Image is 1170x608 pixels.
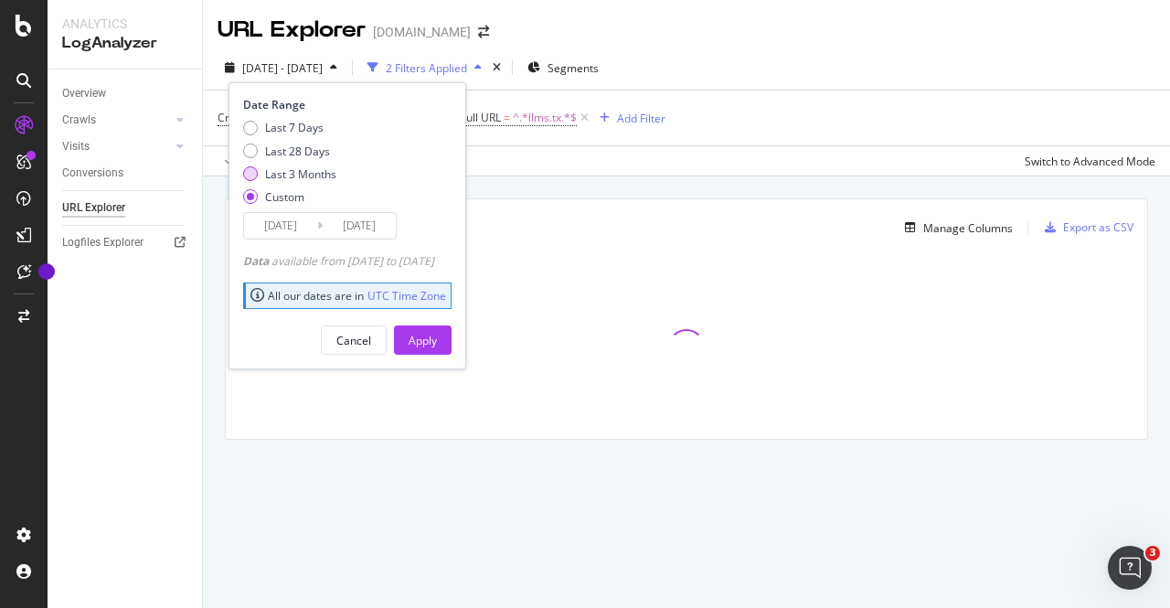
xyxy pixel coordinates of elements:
[62,164,123,183] div: Conversions
[250,288,446,304] div: All our dates are in
[1025,154,1155,169] div: Switch to Advanced Mode
[336,333,371,348] div: Cancel
[242,60,323,76] span: [DATE] - [DATE]
[548,60,599,76] span: Segments
[923,220,1013,236] div: Manage Columns
[218,146,271,176] button: Apply
[62,84,189,103] a: Overview
[504,110,510,125] span: =
[62,111,171,130] a: Crawls
[367,288,446,304] a: UTC Time Zone
[478,26,489,38] div: arrow-right-arrow-left
[265,189,304,205] div: Custom
[592,107,665,129] button: Add Filter
[62,198,125,218] div: URL Explorer
[62,15,187,33] div: Analytics
[62,198,189,218] a: URL Explorer
[243,189,336,205] div: Custom
[520,53,606,82] button: Segments
[243,166,336,182] div: Last 3 Months
[243,144,336,159] div: Last 28 Days
[373,23,471,41] div: [DOMAIN_NAME]
[243,253,434,269] div: available from [DATE] to [DATE]
[218,110,344,125] span: Crawls: Count By OpenAI
[244,213,317,239] input: Start Date
[243,253,271,269] span: Data
[265,166,336,182] div: Last 3 Months
[62,137,90,156] div: Visits
[386,60,467,76] div: 2 Filters Applied
[1145,546,1160,560] span: 3
[243,120,336,135] div: Last 7 Days
[62,137,171,156] a: Visits
[321,325,387,355] button: Cancel
[409,333,437,348] div: Apply
[323,213,396,239] input: End Date
[218,53,345,82] button: [DATE] - [DATE]
[617,111,665,126] div: Add Filter
[62,84,106,103] div: Overview
[62,164,189,183] a: Conversions
[218,15,366,46] div: URL Explorer
[265,120,324,135] div: Last 7 Days
[1037,213,1133,242] button: Export as CSV
[243,97,447,112] div: Date Range
[62,233,144,252] div: Logfiles Explorer
[1017,146,1155,176] button: Switch to Advanced Mode
[489,59,505,77] div: times
[1108,546,1152,590] iframe: Intercom live chat
[62,111,96,130] div: Crawls
[360,53,489,82] button: 2 Filters Applied
[62,33,187,54] div: LogAnalyzer
[62,233,189,252] a: Logfiles Explorer
[513,105,577,131] span: ^.*llms.tx.*$
[461,110,501,125] span: Full URL
[38,263,55,280] div: Tooltip anchor
[1063,219,1133,235] div: Export as CSV
[898,217,1013,239] button: Manage Columns
[265,144,330,159] div: Last 28 Days
[394,325,452,355] button: Apply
